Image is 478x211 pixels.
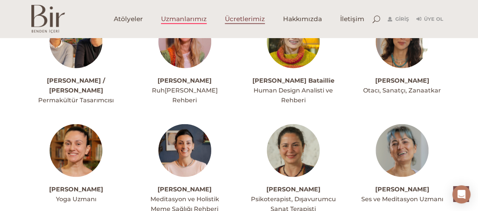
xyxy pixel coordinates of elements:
img: devi-300x300.jpg [158,124,211,177]
a: [PERSON_NAME] / [PERSON_NAME] [47,77,105,94]
a: [PERSON_NAME] Bataillie [252,77,334,84]
span: Uzmanlarımız [161,15,207,23]
img: kokopelliprofilfoto-300x300.jpg [50,15,102,68]
span: Atölyeler [114,15,143,23]
span: Permakültür Tasarımcısı [38,97,114,104]
img: esinprofil-300x300.jpg [50,124,102,177]
span: Otacı, Sanatçı, Zanaatkar [363,87,441,94]
span: Hakkımızda [283,15,322,23]
a: [PERSON_NAME] [158,186,212,193]
span: İletişim [340,15,364,23]
a: [PERSON_NAME] [158,77,212,84]
img: Ekran-Resmi-2022-07-13-14.23.23-300x300.png [158,15,211,68]
span: Ses ve Meditasyon Uzmanı [361,196,443,203]
a: [PERSON_NAME] [375,77,429,84]
img: ezgiprofilfoto-300x300.jpg [376,124,428,177]
a: [PERSON_NAME] [375,186,429,193]
span: Ruh[PERSON_NAME] Rehberi [152,87,218,104]
div: Open Intercom Messenger [452,185,470,203]
a: Giriş [388,15,409,24]
span: Yoga Uzmanı [56,196,96,203]
span: Human Design Analisti ve Rehberi [254,87,333,104]
a: [PERSON_NAME] [49,186,103,193]
img: ezgiprofilolcek-300x300.jpg [267,124,320,177]
a: [PERSON_NAME] [266,186,320,193]
span: Ücretlerimiz [225,15,265,23]
img: elvinprofilfoto-300x300.jpg [267,15,320,68]
a: Üye Ol [416,15,443,24]
img: emineprofil-300x300.jpg [376,15,428,68]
